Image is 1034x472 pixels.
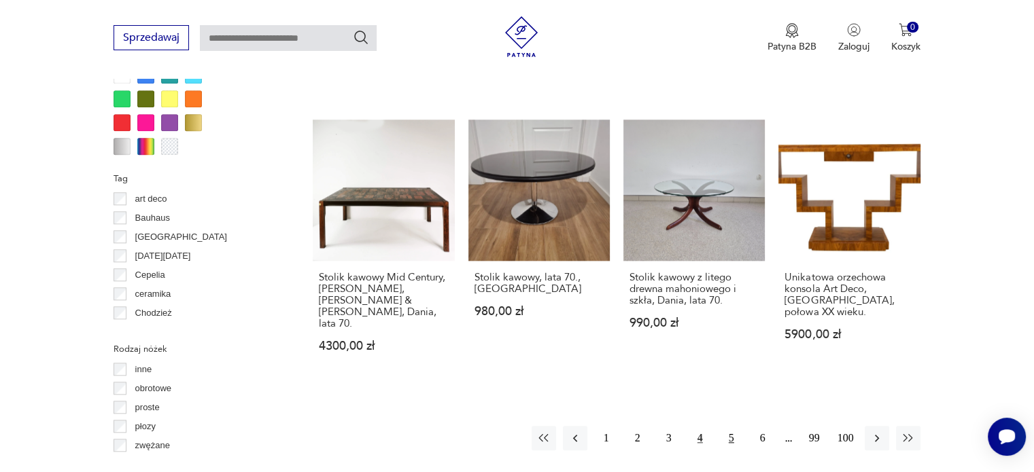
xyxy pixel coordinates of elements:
p: ceramika [135,287,171,302]
button: 3 [657,426,681,450]
button: 2 [625,426,650,450]
button: 100 [833,426,858,450]
a: Sprzedawaj [114,34,189,43]
p: Chodzież [135,306,172,321]
p: zwężane [135,438,170,453]
p: Patyna B2B [768,40,816,53]
p: 4300,00 zł [319,340,448,352]
p: art deco [135,192,167,206]
h3: Unikatowa orzechowa konsola Art Deco, [GEOGRAPHIC_DATA], połowa XX wieku. [785,272,914,318]
p: Ćmielów [135,325,169,340]
p: proste [135,400,160,415]
p: inne [135,362,152,377]
p: Koszyk [891,40,920,53]
a: Stolik kawowy z litego drewna mahoniowego i szkła, Dania, lata 70.Stolik kawowy z litego drewna m... [623,120,765,378]
p: 5900,00 zł [785,329,914,340]
a: Ikona medaluPatyna B2B [768,23,816,53]
h3: Stolik kawowy Mid Century, [PERSON_NAME], [PERSON_NAME] & [PERSON_NAME], Dania, lata 70. [319,272,448,329]
p: 980,00 zł [475,306,604,317]
img: Patyna - sklep z meblami i dekoracjami vintage [501,16,542,57]
p: 990,00 zł [630,317,759,329]
button: Patyna B2B [768,23,816,53]
button: Sprzedawaj [114,25,189,50]
button: Szukaj [353,29,369,46]
button: 1 [594,426,619,450]
a: Stolik kawowy Mid Century, Tranekaer, Gorm Christensen & Rolf Middelboe, Dania, lata 70.Stolik ka... [313,120,454,378]
p: [GEOGRAPHIC_DATA] [135,230,227,244]
img: Ikona medalu [785,23,799,38]
iframe: Smartsupp widget button [988,418,1026,456]
p: Cepelia [135,268,165,283]
p: Zaloguj [838,40,869,53]
button: 0Koszyk [891,23,920,53]
img: Ikonka użytkownika [847,23,861,37]
button: 99 [802,426,827,450]
p: obrotowe [135,381,171,396]
p: Tag [114,171,280,186]
button: Zaloguj [838,23,869,53]
img: Ikona koszyka [899,23,912,37]
a: Unikatowa orzechowa konsola Art Deco, Polska, połowa XX wieku.Unikatowa orzechowa konsola Art Dec... [778,120,920,378]
a: Stolik kawowy, lata 70., NiemcyStolik kawowy, lata 70., [GEOGRAPHIC_DATA]980,00 zł [468,120,610,378]
p: [DATE][DATE] [135,249,191,264]
button: 6 [751,426,775,450]
h3: Stolik kawowy z litego drewna mahoniowego i szkła, Dania, lata 70. [630,272,759,306]
button: 4 [688,426,712,450]
p: Rodzaj nóżek [114,342,280,357]
div: 0 [907,22,918,33]
button: 5 [719,426,744,450]
h3: Stolik kawowy, lata 70., [GEOGRAPHIC_DATA] [475,272,604,295]
p: Bauhaus [135,211,170,225]
p: płozy [135,419,156,434]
